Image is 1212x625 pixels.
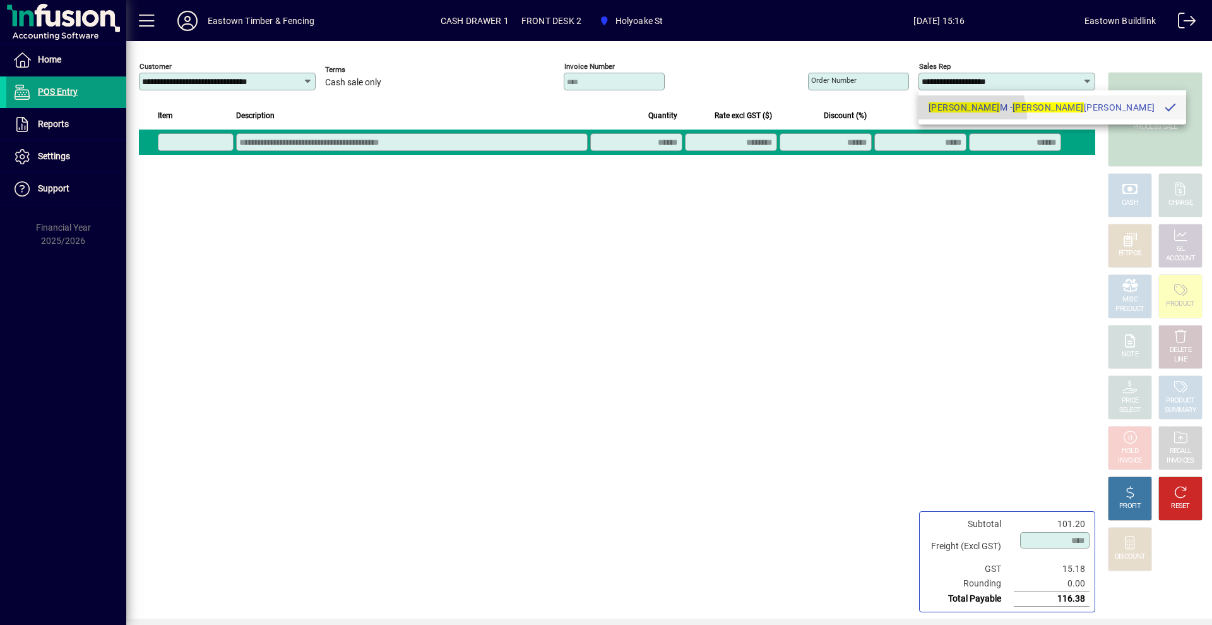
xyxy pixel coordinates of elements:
span: Rate excl GST ($) [715,109,772,123]
span: Settings [38,151,70,161]
td: 116.38 [1014,592,1090,607]
a: Settings [6,141,126,173]
span: Home [38,54,61,64]
a: Reports [6,109,126,140]
div: PROFIT [1119,502,1141,511]
div: CHARGE [1168,198,1193,208]
span: Holyoake St [615,11,663,31]
span: Discount (%) [824,109,867,123]
td: 15.18 [1014,562,1090,576]
div: PROCESS SALE [1133,123,1177,132]
div: SELECT [1119,406,1141,415]
span: Terms [325,66,401,74]
div: NOTE [1122,350,1138,360]
div: GL [1177,245,1185,254]
span: FRONT DESK 2 [521,11,581,31]
td: Total Payable [925,592,1014,607]
div: RECALL [1170,447,1192,456]
div: INVOICE [1118,456,1141,466]
a: Support [6,173,126,205]
a: Logout [1168,3,1196,44]
div: ACCOUNT [1166,254,1195,264]
div: RESET [1171,502,1190,511]
button: Profile [167,9,208,32]
div: SUMMARY [1165,406,1196,415]
mat-label: Customer [140,62,172,71]
div: PRICE [1122,396,1139,406]
div: HOLD [1122,447,1138,456]
td: Subtotal [925,517,1014,531]
span: [DATE] 15:16 [794,11,1084,31]
mat-label: Invoice number [564,62,615,71]
span: Cash sale only [325,78,381,88]
div: Eastown Buildlink [1084,11,1156,31]
td: Freight (Excl GST) [925,531,1014,562]
td: 101.20 [1014,517,1090,531]
a: Home [6,44,126,76]
div: EFTPOS [1119,249,1142,258]
div: Eastown Timber & Fencing [208,11,314,31]
div: DISCOUNT [1115,552,1145,562]
div: MISC [1122,295,1138,305]
span: Holyoake St [594,9,668,32]
div: INVOICES [1167,456,1194,466]
div: PRODUCT [1115,305,1144,314]
span: Description [236,109,275,123]
div: CASH [1122,198,1138,208]
mat-label: Sales rep [919,62,951,71]
div: PRODUCT [1166,300,1194,309]
span: CASH DRAWER 1 [441,11,509,31]
span: Item [158,109,173,123]
span: Quantity [648,109,677,123]
td: GST [925,562,1014,576]
span: GST ($) [936,109,961,123]
div: PRODUCT [1166,396,1194,406]
span: POS Entry [38,87,78,97]
td: Rounding [925,576,1014,592]
mat-label: Order number [811,76,857,85]
div: LINE [1174,355,1187,365]
span: Extend excl GST ($) [990,109,1056,123]
span: Reports [38,119,69,129]
td: 0.00 [1014,576,1090,592]
span: Support [38,183,69,193]
div: DELETE [1170,346,1191,355]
